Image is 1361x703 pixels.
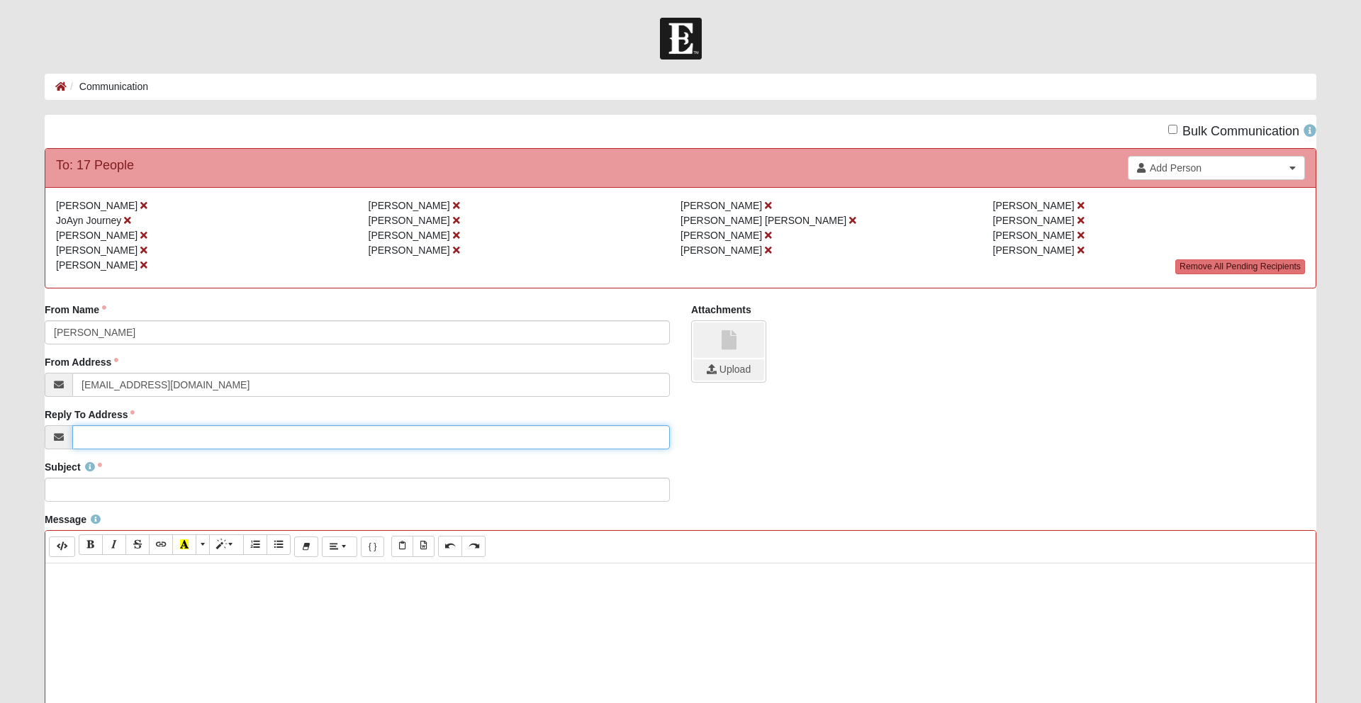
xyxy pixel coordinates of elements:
button: Italic (⌘+I) [102,534,126,555]
button: Redo (⌘+⇧+Z) [461,536,486,556]
label: Subject [45,460,102,474]
button: Ordered list (⌘+⇧+NUM8) [243,534,267,555]
span: [PERSON_NAME] [369,230,450,241]
span: [PERSON_NAME] [369,244,450,256]
span: [PERSON_NAME] [680,244,762,256]
span: [PERSON_NAME] [993,230,1075,241]
button: Remove Font Style (⌘+\) [294,536,318,557]
div: To: 17 People [56,156,134,175]
label: Reply To Address [45,407,135,422]
span: [PERSON_NAME] [680,200,762,211]
img: Church of Eleven22 Logo [660,18,702,60]
span: [PERSON_NAME] [56,200,138,211]
span: Add Person [1150,161,1285,175]
span: [PERSON_NAME] [993,244,1075,256]
button: Undo (⌘+Z) [438,536,462,556]
button: Strikethrough (⌘+⇧+S) [125,534,150,555]
span: JoAyn Journey [56,215,121,226]
span: [PERSON_NAME] [680,230,762,241]
span: [PERSON_NAME] [56,244,138,256]
button: Code Editor [49,536,75,557]
span: [PERSON_NAME] [993,215,1075,226]
span: Bulk Communication [1182,124,1299,138]
button: Merge Field [361,536,385,557]
button: Recent Color [172,534,196,555]
button: Bold (⌘+B) [79,534,103,555]
span: [PERSON_NAME] [993,200,1075,211]
button: Link (⌘+K) [149,534,173,555]
label: From Address [45,355,118,369]
a: Remove All Pending Recipients [1175,259,1305,274]
label: Message [45,512,101,527]
li: Communication [67,79,148,94]
span: [PERSON_NAME] [369,200,450,211]
span: [PERSON_NAME] [369,215,450,226]
span: [PERSON_NAME] [PERSON_NAME] [680,215,846,226]
label: Attachments [691,303,751,317]
button: Paste from Word [413,536,435,556]
button: Paste Text [391,536,413,556]
span: [PERSON_NAME] [56,230,138,241]
input: Bulk Communication [1168,125,1177,134]
button: Style [209,534,244,555]
button: More Color [196,534,210,555]
button: Paragraph [322,536,357,557]
span: [PERSON_NAME] [56,259,138,271]
button: Unordered list (⌘+⇧+NUM7) [267,534,291,555]
a: Add Person Clear selection [1128,156,1305,180]
label: From Name [45,303,106,317]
